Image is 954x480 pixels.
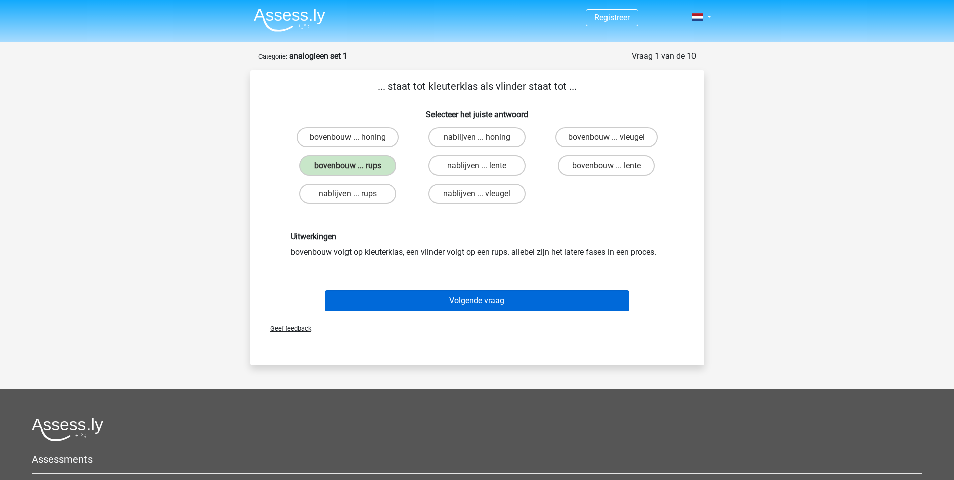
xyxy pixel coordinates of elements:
strong: analogieen set 1 [289,51,348,61]
img: Assessly logo [32,418,103,441]
div: Vraag 1 van de 10 [632,50,696,62]
label: bovenbouw ... vleugel [555,127,658,147]
label: bovenbouw ... lente [558,155,655,176]
a: Registreer [594,13,630,22]
h6: Selecteer het juiste antwoord [267,102,688,119]
p: ... staat tot kleuterklas als vlinder staat tot ... [267,78,688,94]
label: nablijven ... honing [428,127,526,147]
label: bovenbouw ... honing [297,127,399,147]
img: Assessly [254,8,325,32]
span: Geef feedback [262,325,311,332]
h5: Assessments [32,453,922,465]
label: bovenbouw ... rups [299,155,396,176]
label: nablijven ... vleugel [428,184,526,204]
label: nablijven ... lente [428,155,526,176]
label: nablijven ... rups [299,184,396,204]
button: Volgende vraag [325,290,629,311]
div: bovenbouw volgt op kleuterklas, een vlinder volgt op een rups. allebei zijn het latere fases in e... [283,232,671,258]
small: Categorie: [258,53,287,60]
h6: Uitwerkingen [291,232,664,242]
